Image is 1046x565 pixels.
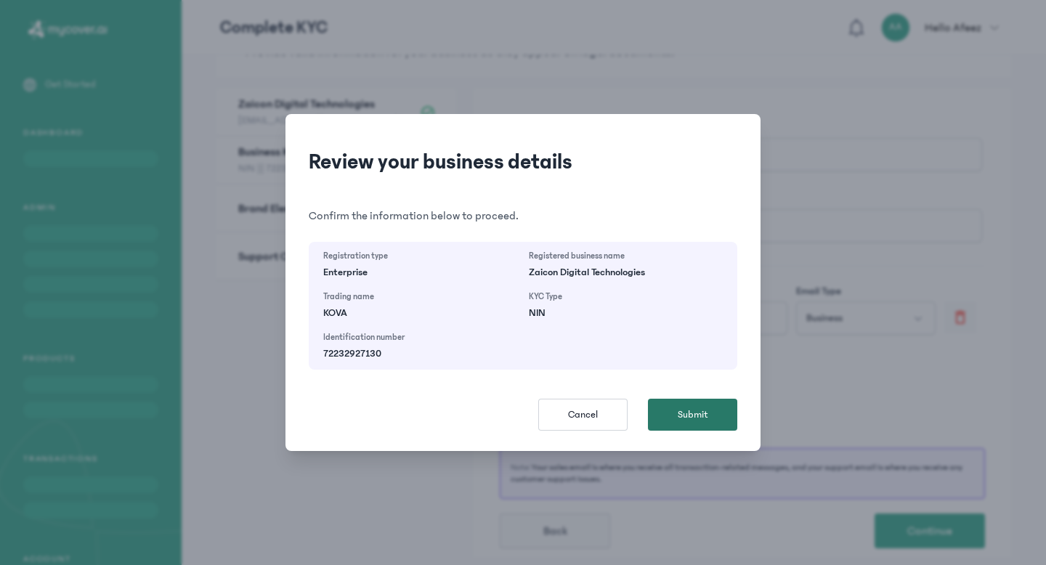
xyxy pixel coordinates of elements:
p: Confirm the information below to proceed. [309,207,737,224]
p: 72232927130 [323,346,498,361]
p: NIN [529,306,703,320]
span: Registered business name [529,251,723,262]
span: Cancel [568,407,598,422]
button: Cancel [538,399,628,431]
span: Submit [678,407,708,422]
span: Trading name [323,291,517,303]
p: Enterprise [323,265,498,280]
span: Registration type [323,251,517,262]
span: Identification number [323,332,517,344]
span: KYC Type [529,291,723,303]
button: Submit [648,399,737,431]
p: Zaicon Digital Technologies [529,265,703,280]
h3: Review your business details [309,149,737,175]
p: KOVA [323,306,498,320]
